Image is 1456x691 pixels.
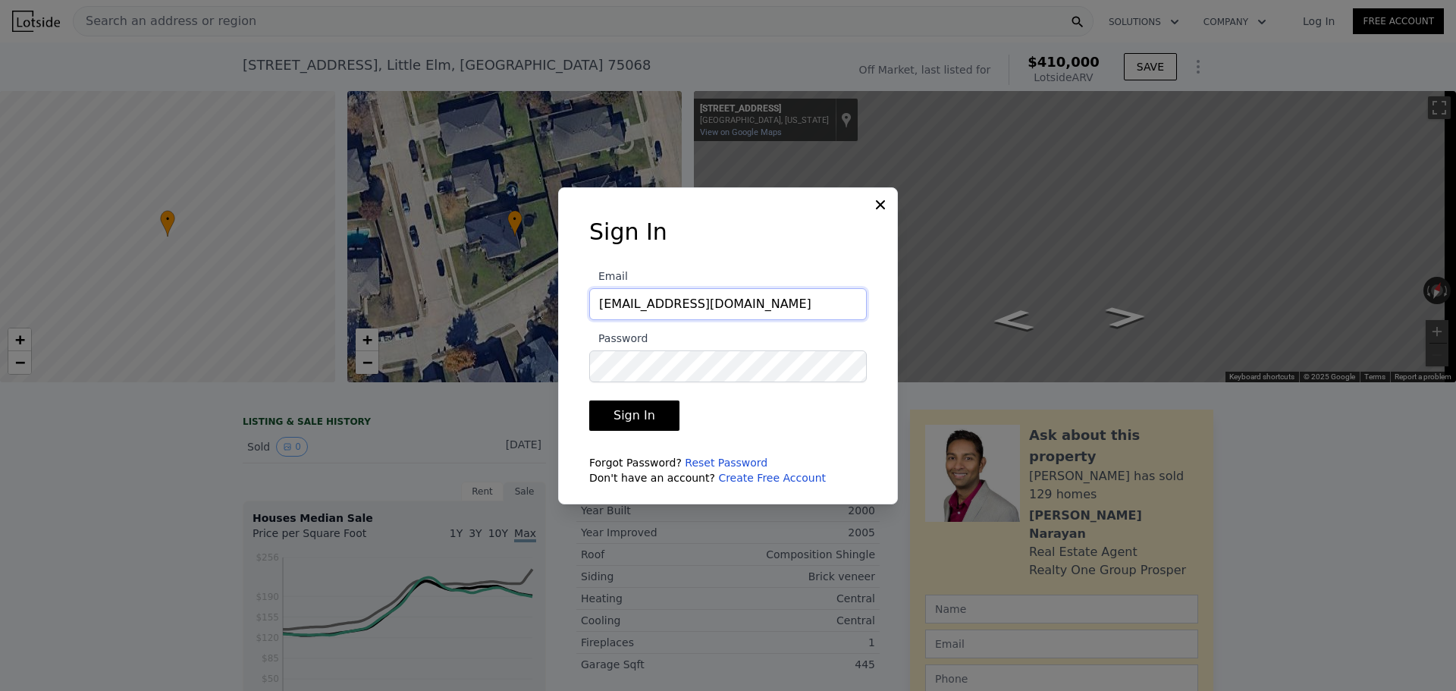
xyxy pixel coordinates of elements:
h3: Sign In [589,218,867,246]
span: Password [589,332,648,344]
span: Email [589,270,628,282]
button: Sign In [589,400,679,431]
a: Create Free Account [718,472,826,484]
input: Password [589,350,867,382]
input: Email [589,288,867,320]
div: Forgot Password? Don't have an account? [589,455,867,485]
a: Reset Password [685,457,767,469]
